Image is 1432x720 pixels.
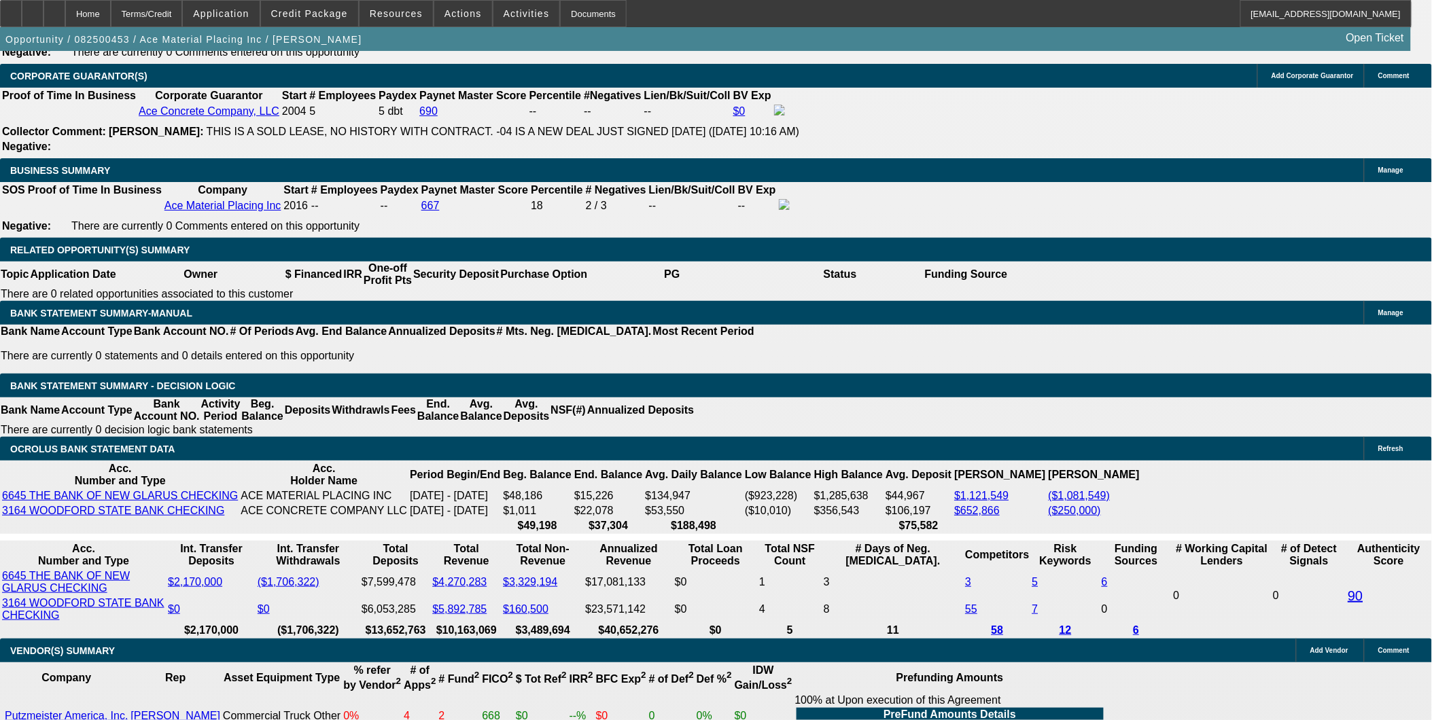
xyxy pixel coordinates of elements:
[474,670,479,681] sup: 2
[504,8,550,19] span: Activities
[1272,72,1354,79] span: Add Corporate Guarantor
[139,105,279,117] a: Ace Concrete Company, LLC
[1,350,754,362] p: There are currently 0 statements and 0 details entered on this opportunity
[282,90,307,101] b: Start
[200,397,241,423] th: Activity Period
[71,220,360,232] span: There are currently 0 Comments entered on this opportunity
[965,603,977,615] a: 55
[502,462,572,488] th: Beg. Balance
[585,576,672,588] div: $17,081,133
[588,670,593,681] sup: 2
[744,489,812,503] td: ($923,228)
[814,462,884,488] th: High Balance
[1133,624,1139,636] a: 6
[387,325,495,338] th: Annualized Deposits
[779,199,790,210] img: facebook-icon.png
[258,576,319,588] a: ($1,706,322)
[10,308,192,319] span: BANK STATEMENT SUMMARY-MANUAL
[496,325,652,338] th: # Mts. Neg. [MEDICAL_DATA].
[737,198,777,213] td: --
[823,596,964,622] td: 8
[167,542,256,568] th: Int. Transfer Deposits
[1,183,26,197] th: SOS
[584,624,673,637] th: $40,652,276
[1272,542,1346,568] th: # of Detect Signals
[644,519,743,533] th: $188,498
[586,184,646,196] b: # Negatives
[117,262,285,287] th: Owner
[596,673,646,685] b: BFC Exp
[574,462,643,488] th: End. Balance
[885,504,952,518] td: $106,197
[502,489,572,503] td: $48,186
[574,504,643,518] td: $22,078
[674,624,757,637] th: $0
[1341,26,1410,50] a: Open Ticket
[1378,647,1410,654] span: Comment
[531,200,582,212] div: 18
[258,603,270,615] a: $0
[133,325,230,338] th: Bank Account NO.
[419,90,526,101] b: Paynet Master Score
[885,489,952,503] td: $44,967
[2,570,130,594] a: 6645 THE BANK OF NEW GLARUS CHECKING
[155,90,262,101] b: Corporate Guarantor
[2,597,164,621] a: 3164 WOODFORD STATE BANK CHECKING
[697,673,732,685] b: Def %
[198,184,247,196] b: Company
[1101,542,1172,568] th: Funding Sources
[379,90,417,101] b: Paydex
[417,397,459,423] th: End. Balance
[1101,596,1172,622] td: 0
[421,200,440,211] a: 667
[1032,542,1100,568] th: Risk Keywords
[421,184,528,196] b: Paynet Master Score
[378,104,417,119] td: 5 dbt
[924,262,1009,287] th: Funding Source
[954,490,1009,501] a: $1,121,549
[814,489,884,503] td: $1,285,638
[884,708,1016,720] b: PreFund Amounts Details
[1272,569,1346,622] td: 0
[992,624,1004,636] a: 58
[309,90,376,101] b: # Employees
[2,490,238,501] a: 6645 THE BANK OF NEW GLARUS CHECKING
[482,673,513,685] b: FICO
[10,645,115,656] span: VENDOR(S) SUMMARY
[1348,588,1363,603] a: 90
[1049,505,1101,516] a: ($250,000)
[271,8,348,19] span: Credit Package
[10,380,236,391] span: Bank Statement Summary - Decision Logic
[529,105,581,118] div: --
[1378,72,1410,79] span: Comment
[404,664,436,691] b: # of Apps
[738,184,776,196] b: BV Exp
[459,397,502,423] th: Avg. Balance
[814,504,884,518] td: $356,543
[241,397,283,423] th: Beg. Balance
[744,462,812,488] th: Low Balance
[1049,490,1111,501] a: ($1,081,549)
[735,664,792,691] b: IDW Gain/Loss
[502,519,572,533] th: $49,198
[758,596,822,622] td: 4
[224,672,340,683] b: Asset Equipment Type
[361,596,430,622] td: $6,053,285
[283,198,309,213] td: 2016
[164,200,281,211] a: Ace Material Placing Inc
[391,397,417,423] th: Fees
[2,220,51,232] b: Negative:
[644,489,743,503] td: $134,947
[444,8,482,19] span: Actions
[363,262,413,287] th: One-off Profit Pts
[516,673,567,685] b: $ Tot Ref
[652,325,755,338] th: Most Recent Period
[1032,603,1038,615] a: 7
[168,576,222,588] a: $2,170,000
[561,670,566,681] sup: 2
[493,1,560,26] button: Activities
[689,670,694,681] sup: 2
[183,1,259,26] button: Application
[257,624,360,637] th: ($1,706,322)
[309,104,377,119] td: 5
